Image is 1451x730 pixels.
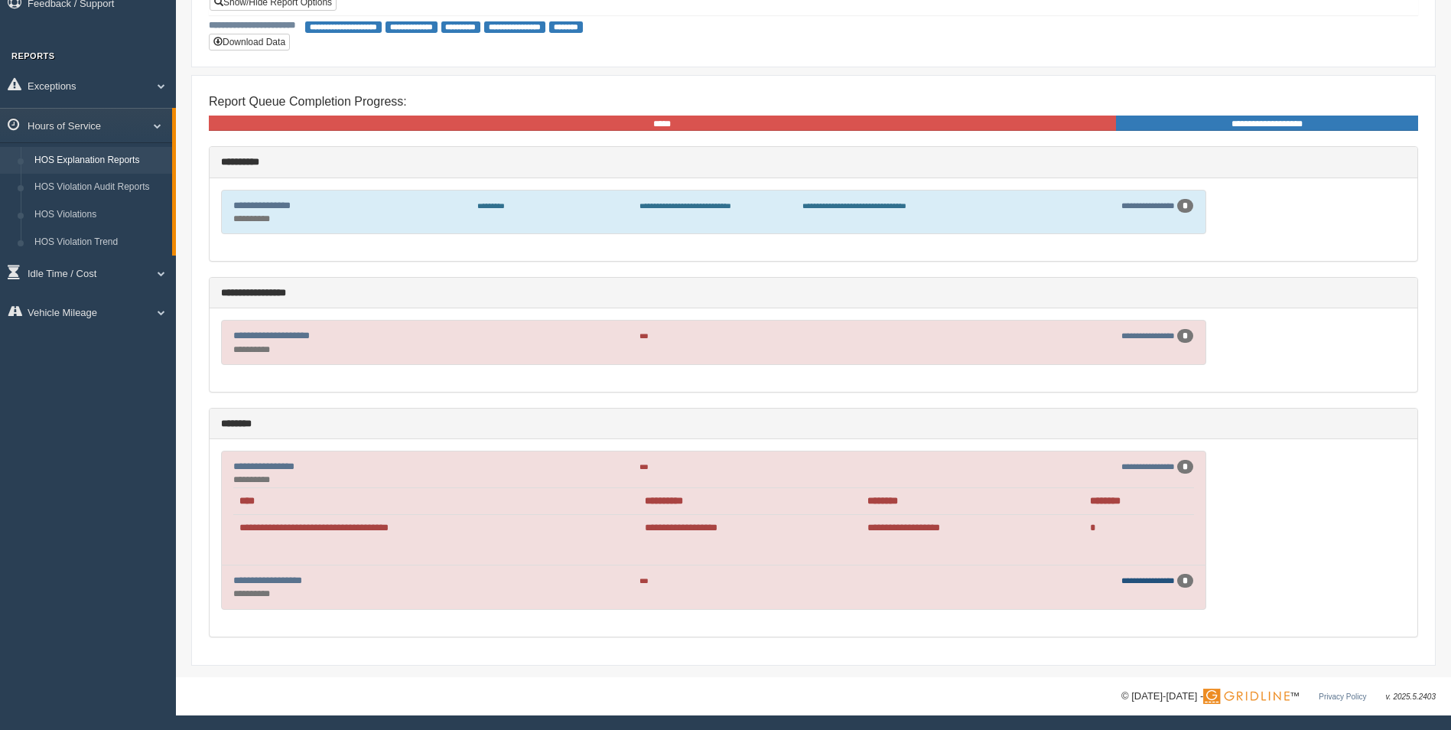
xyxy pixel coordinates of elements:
[28,174,172,201] a: HOS Violation Audit Reports
[28,201,172,229] a: HOS Violations
[209,34,290,51] button: Download Data
[1386,693,1436,701] span: v. 2025.5.2403
[1121,689,1436,705] div: © [DATE]-[DATE] - ™
[1319,693,1366,701] a: Privacy Policy
[28,147,172,174] a: HOS Explanation Reports
[209,95,1418,109] h4: Report Queue Completion Progress:
[1203,689,1290,704] img: Gridline
[28,229,172,256] a: HOS Violation Trend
